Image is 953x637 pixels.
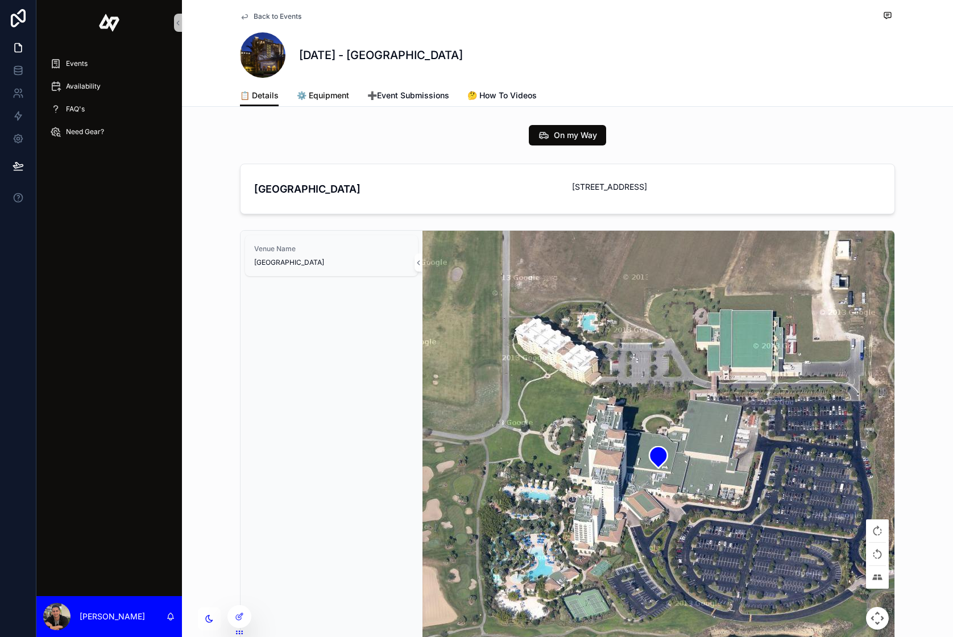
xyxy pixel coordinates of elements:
span: ⚙️ Equipment [297,90,349,101]
a: 🤔 How To Videos [467,85,537,108]
a: Back to Events [240,12,301,21]
a: ⚙️ Equipment [297,85,349,108]
span: 📋 Details [240,90,279,101]
span: Need Gear? [66,127,104,136]
span: ➕Event Submissions [367,90,449,101]
p: [PERSON_NAME] [80,611,145,622]
h4: [GEOGRAPHIC_DATA] [254,181,563,197]
span: 🤔 How To Videos [467,90,537,101]
span: On my Way [554,130,597,141]
span: Back to Events [254,12,301,21]
a: Events [43,53,175,74]
div: scrollable content [36,45,182,177]
a: ➕Event Submissions [367,85,449,108]
span: [STREET_ADDRESS] [572,181,722,193]
a: Need Gear? [43,122,175,142]
span: FAQ's [66,105,85,114]
a: FAQ's [43,99,175,119]
h1: [DATE] - [GEOGRAPHIC_DATA] [299,47,463,63]
button: Rotate map counterclockwise [866,543,889,565]
button: Tilt map [866,566,889,589]
img: App logo [99,14,120,32]
button: Rotate map clockwise [866,519,889,542]
button: Map camera controls [866,607,889,630]
a: Availability [43,76,175,97]
button: On my Way [529,125,606,145]
span: Availability [66,82,101,91]
span: Events [66,59,88,68]
a: 📋 Details [240,85,279,107]
span: [GEOGRAPHIC_DATA] [254,258,409,267]
span: Venue Name [254,244,409,253]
